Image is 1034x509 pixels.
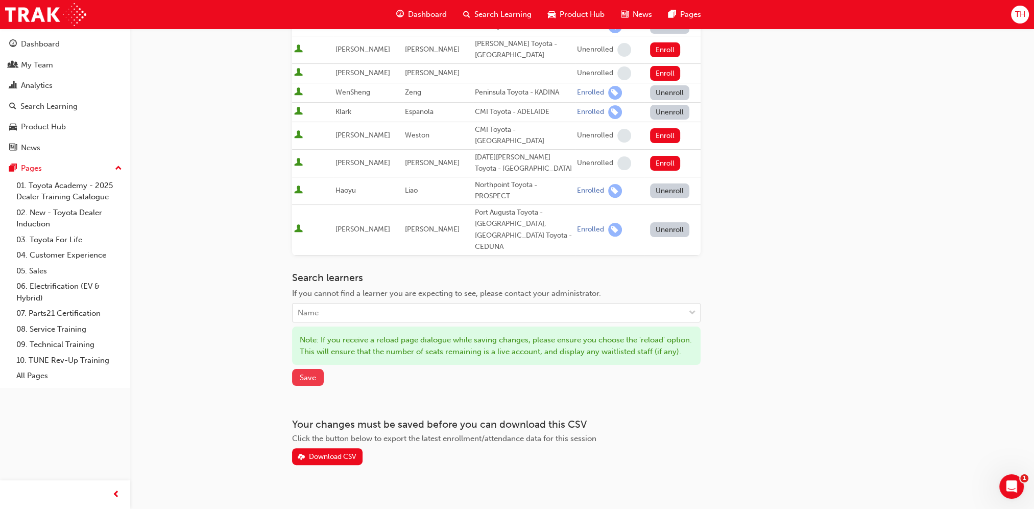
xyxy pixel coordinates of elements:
[12,321,126,337] a: 08. Service Training
[294,44,303,55] span: User is active
[294,21,303,31] span: User is active
[294,158,303,168] span: User is active
[577,158,613,168] div: Unenrolled
[294,87,303,98] span: User is active
[475,106,573,118] div: CMI Toyota - ADELAIDE
[650,183,690,198] button: Unenroll
[650,85,690,100] button: Unenroll
[21,38,60,50] div: Dashboard
[12,247,126,263] a: 04. Customer Experience
[475,87,573,99] div: Peninsula Toyota - KADINA
[12,353,126,368] a: 10. TUNE Rev-Up Training
[292,369,324,386] button: Save
[463,8,470,21] span: search-icon
[9,144,17,153] span: news-icon
[4,33,126,159] button: DashboardMy TeamAnalyticsSearch LearningProduct HubNews
[388,4,455,25] a: guage-iconDashboard
[540,4,613,25] a: car-iconProduct Hub
[335,68,390,77] span: [PERSON_NAME]
[335,131,390,140] span: [PERSON_NAME]
[298,307,319,319] div: Name
[999,474,1024,499] iframe: Intercom live chat
[475,124,573,147] div: CMI Toyota - [GEOGRAPHIC_DATA]
[1020,474,1028,482] span: 1
[294,107,303,117] span: User is active
[577,186,604,196] div: Enrolled
[112,489,120,501] span: prev-icon
[1015,9,1025,20] span: TH
[405,131,429,140] span: Weston
[608,223,622,237] span: learningRecordVerb_ENROLL-icon
[475,152,573,175] div: [DATE][PERSON_NAME] Toyota - [GEOGRAPHIC_DATA]
[617,129,631,143] span: learningRecordVerb_NONE-icon
[405,21,460,30] span: [PERSON_NAME]
[650,105,690,120] button: Unenroll
[292,448,363,465] button: Download CSV
[335,158,390,167] span: [PERSON_NAME]
[650,66,681,81] button: Enroll
[405,158,460,167] span: [PERSON_NAME]
[292,327,701,365] div: Note: If you receive a reload page dialogue while saving changes, please ensure you choose the 'r...
[408,9,447,20] span: Dashboard
[4,97,126,116] a: Search Learning
[405,186,418,195] span: Liao
[12,368,126,384] a: All Pages
[577,225,604,235] div: Enrolled
[9,102,16,111] span: search-icon
[115,162,122,175] span: up-icon
[335,225,390,234] span: [PERSON_NAME]
[689,307,696,320] span: down-icon
[4,159,126,178] button: Pages
[680,9,701,20] span: Pages
[577,68,613,78] div: Unenrolled
[405,45,460,54] span: [PERSON_NAME]
[608,184,622,198] span: learningRecordVerb_ENROLL-icon
[650,156,681,171] button: Enroll
[292,289,601,298] span: If you cannot find a learner you are expecting to see, please contact your administrator.
[335,107,351,116] span: Klark
[613,4,660,25] a: news-iconNews
[309,452,356,461] div: Download CSV
[21,121,66,133] div: Product Hub
[5,3,86,26] img: Trak
[577,131,613,141] div: Unenrolled
[12,263,126,279] a: 05. Sales
[335,45,390,54] span: [PERSON_NAME]
[12,279,126,306] a: 06. Electrification (EV & Hybrid)
[335,21,390,30] span: [PERSON_NAME]
[4,35,126,54] a: Dashboard
[405,107,434,116] span: Espanola
[12,337,126,353] a: 09. Technical Training
[4,138,126,157] a: News
[4,56,126,75] a: My Team
[405,225,460,234] span: [PERSON_NAME]
[9,61,17,70] span: people-icon
[12,178,126,205] a: 01. Toyota Academy - 2025 Dealer Training Catalogue
[21,142,40,154] div: News
[9,123,17,132] span: car-icon
[405,88,421,97] span: Zeng
[608,86,622,100] span: learningRecordVerb_ENROLL-icon
[475,179,573,202] div: Northpoint Toyota - PROSPECT
[474,9,532,20] span: Search Learning
[21,80,53,91] div: Analytics
[294,186,303,196] span: User is active
[294,224,303,235] span: User is active
[650,42,681,57] button: Enroll
[294,68,303,78] span: User is active
[292,434,596,443] span: Click the button below to export the latest enrollment/attendance data for this session
[633,9,652,20] span: News
[9,40,17,49] span: guage-icon
[292,272,701,284] h3: Search learners
[294,130,303,141] span: User is active
[650,128,681,143] button: Enroll
[4,118,126,136] a: Product Hub
[335,186,356,195] span: Haoyu
[1011,6,1029,24] button: TH
[21,163,42,174] div: Pages
[577,107,604,117] div: Enrolled
[12,232,126,248] a: 03. Toyota For Life
[475,207,573,253] div: Port Augusta Toyota - [GEOGRAPHIC_DATA], [GEOGRAPHIC_DATA] Toyota - CEDUNA
[4,76,126,95] a: Analytics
